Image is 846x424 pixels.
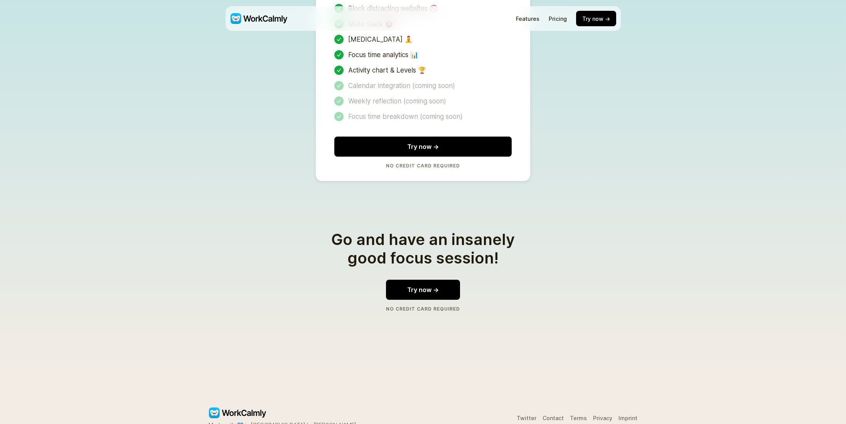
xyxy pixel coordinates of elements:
a: Features [516,15,539,22]
span: No Credit Card Required [334,163,512,169]
a: Contact [543,415,564,421]
img: WorkCalmly Logo [209,407,266,418]
a: Imprint [618,415,637,421]
h2: Go and have an insanely good focus session! [316,230,530,267]
div: Focus time analytics 📊 [334,50,512,59]
a: Terms [570,415,587,421]
div: Weekly reflection (coming soon) [334,96,512,106]
button: Try now → [576,11,616,26]
div: Activity chart & Levels 🏆 [334,66,512,75]
button: Try now → [334,137,512,157]
button: Try now → [386,280,460,300]
span: No Credit Card Required [386,306,460,312]
div: Block distracting websites 🚫 [334,4,512,13]
a: Pricing [549,15,567,22]
div: [MEDICAL_DATA] 🧘 [334,35,512,44]
img: WorkCalmly Logo [230,13,288,24]
div: Calendar integration (coming soon) [334,81,512,90]
a: Twitter [517,415,536,421]
div: Focus time breakdown (coming soon) [334,112,512,121]
a: Privacy [593,415,612,421]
